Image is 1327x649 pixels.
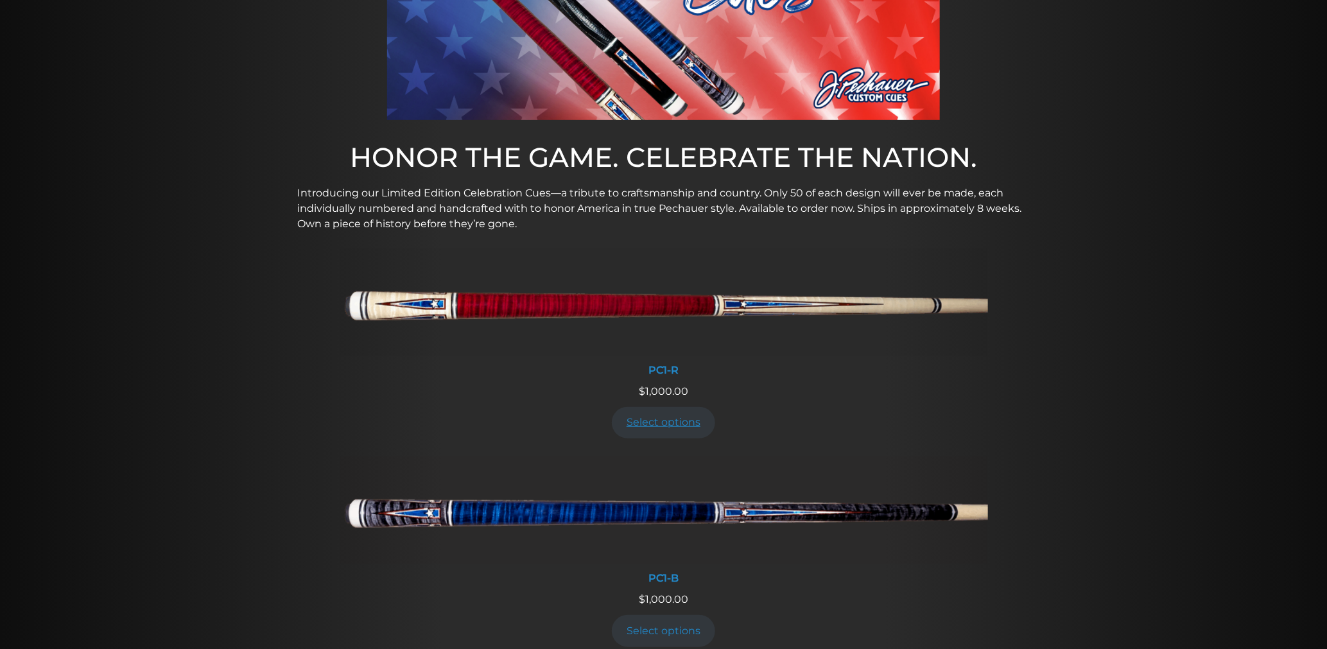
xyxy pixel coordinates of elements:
[340,248,988,384] a: PC1-R PC1-R
[639,593,645,605] span: $
[340,572,988,584] div: PC1-B
[340,456,988,564] img: PC1-B
[639,593,688,605] span: 1,000.00
[340,456,988,592] a: PC1-B PC1-B
[612,407,716,438] a: Add to cart: “PC1-R”
[639,385,688,397] span: 1,000.00
[340,364,988,376] div: PC1-R
[298,186,1030,232] p: Introducing our Limited Edition Celebration Cues—a tribute to craftsmanship and country. Only 50 ...
[639,385,645,397] span: $
[340,248,988,356] img: PC1-R
[612,615,716,646] a: Add to cart: “PC1-B”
